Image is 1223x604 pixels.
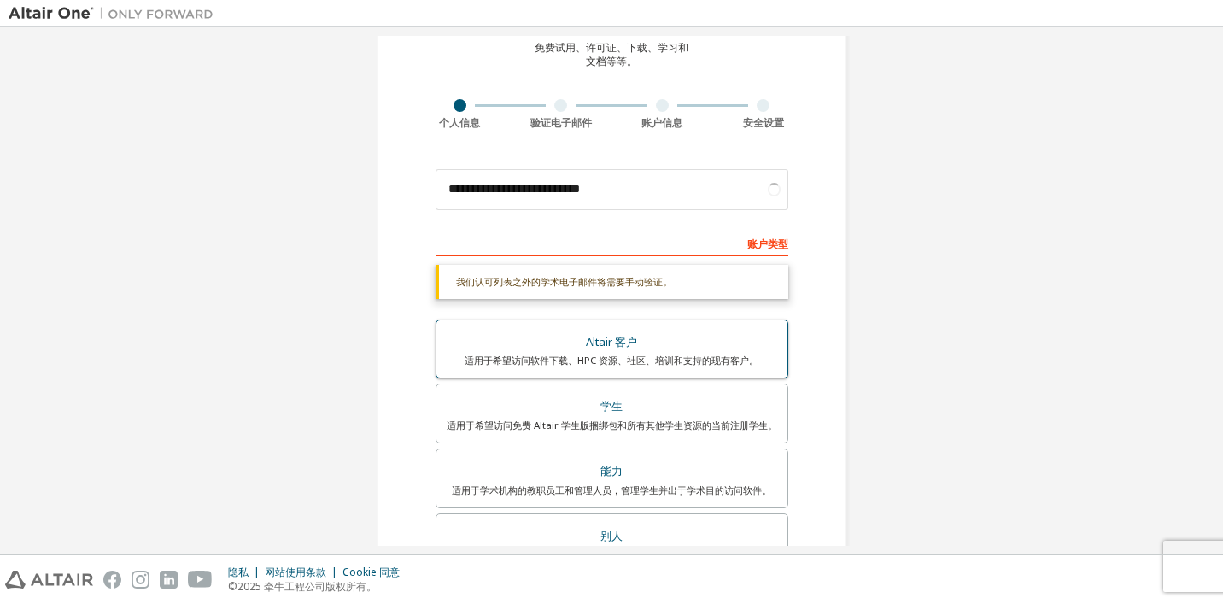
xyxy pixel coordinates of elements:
[409,116,511,130] div: 个人信息
[535,41,688,68] div: 免费试用、许可证、下载、学习和 文档等等。
[5,571,93,589] img: altair_logo.svg
[188,571,213,589] img: youtube.svg
[447,525,777,548] div: 别人
[228,579,410,594] p: ©
[265,566,342,579] div: 网站使用条款
[511,116,612,130] div: 验证电子邮件
[228,566,265,579] div: 隐私
[447,395,777,419] div: 学生
[342,566,410,579] div: Cookie 同意
[447,460,777,484] div: 能力
[160,571,178,589] img: linkedin.svg
[436,265,788,299] div: 我们认可列表之外的学术电子邮件将需要手动验证。
[447,331,777,355] div: Altair 客户
[237,579,377,594] font: 2025 牵牛工程公司版权所有。
[103,571,121,589] img: facebook.svg
[447,419,777,432] div: 适用于希望访问免费 Altair 学生版捆绑包和所有其他学生资源的当前注册学生。
[436,229,788,256] div: 账户类型
[713,116,815,130] div: 安全设置
[447,484,777,497] div: 适用于学术机构的教职员工和管理人员，管理学生并出于学术目的访问软件。
[132,571,149,589] img: instagram.svg
[9,5,222,22] img: 牵牛星一号
[611,116,713,130] div: 账户信息
[447,354,777,367] div: 适用于希望访问软件下载、HPC 资源、社区、培训和支持的现有客户。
